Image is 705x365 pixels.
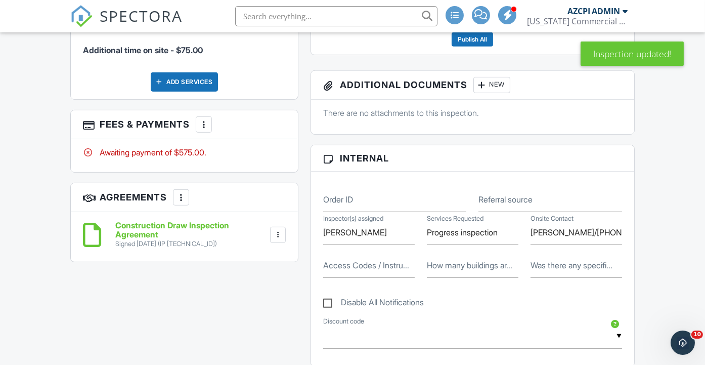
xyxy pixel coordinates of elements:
label: Disable All Notifications [323,298,424,310]
div: Add Services [151,72,218,92]
iframe: Intercom live chat [671,331,695,355]
div: Signed [DATE] (IP [TECHNICAL_ID]) [115,240,268,248]
label: Onsite Contact [531,214,574,223]
label: Order ID [323,194,353,205]
h3: Internal [311,145,634,172]
input: How many buildings are being inspected? [427,253,518,278]
label: Services Requested [427,214,483,223]
h3: Fees & Payments [71,110,298,139]
li: Manual fee: Additional time on site [83,26,286,64]
label: How many buildings are being inspected? [427,260,512,271]
p: There are no attachments to this inspection. [323,107,622,118]
img: The Best Home Inspection Software - Spectora [70,5,93,27]
h6: Construction Draw Inspection Agreement [115,221,268,239]
input: Inspector(s) assigned [323,220,415,245]
div: Arizona Commercial Property Inspections [527,16,628,26]
input: Onsite Contact [531,220,622,245]
label: Inspector(s) assigned [323,214,383,223]
h3: Additional Documents [311,71,634,100]
label: Access Codes / Instructions [323,260,409,271]
a: Construction Draw Inspection Agreement Signed [DATE] (IP [TECHNICAL_ID]) [115,221,268,248]
input: Search everything... [235,6,437,26]
div: AZCPI ADMIN [567,6,621,16]
div: Inspection updated! [581,42,684,66]
label: Was there any specific information or requests per client? [531,260,612,271]
div: Awaiting payment of $575.00. [83,147,286,158]
span: SPECTORA [100,5,183,26]
span: Additional time on site - $75.00 [83,45,203,55]
input: Services Requested [427,220,518,245]
span: 10 [691,331,703,339]
input: Was there any specific information or requests per client? [531,253,622,278]
div: New [473,77,510,93]
input: Access Codes / Instructions [323,253,415,278]
h3: Agreements [71,183,298,212]
a: SPECTORA [70,14,183,35]
label: Referral source [478,194,533,205]
label: Discount code [323,317,364,326]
